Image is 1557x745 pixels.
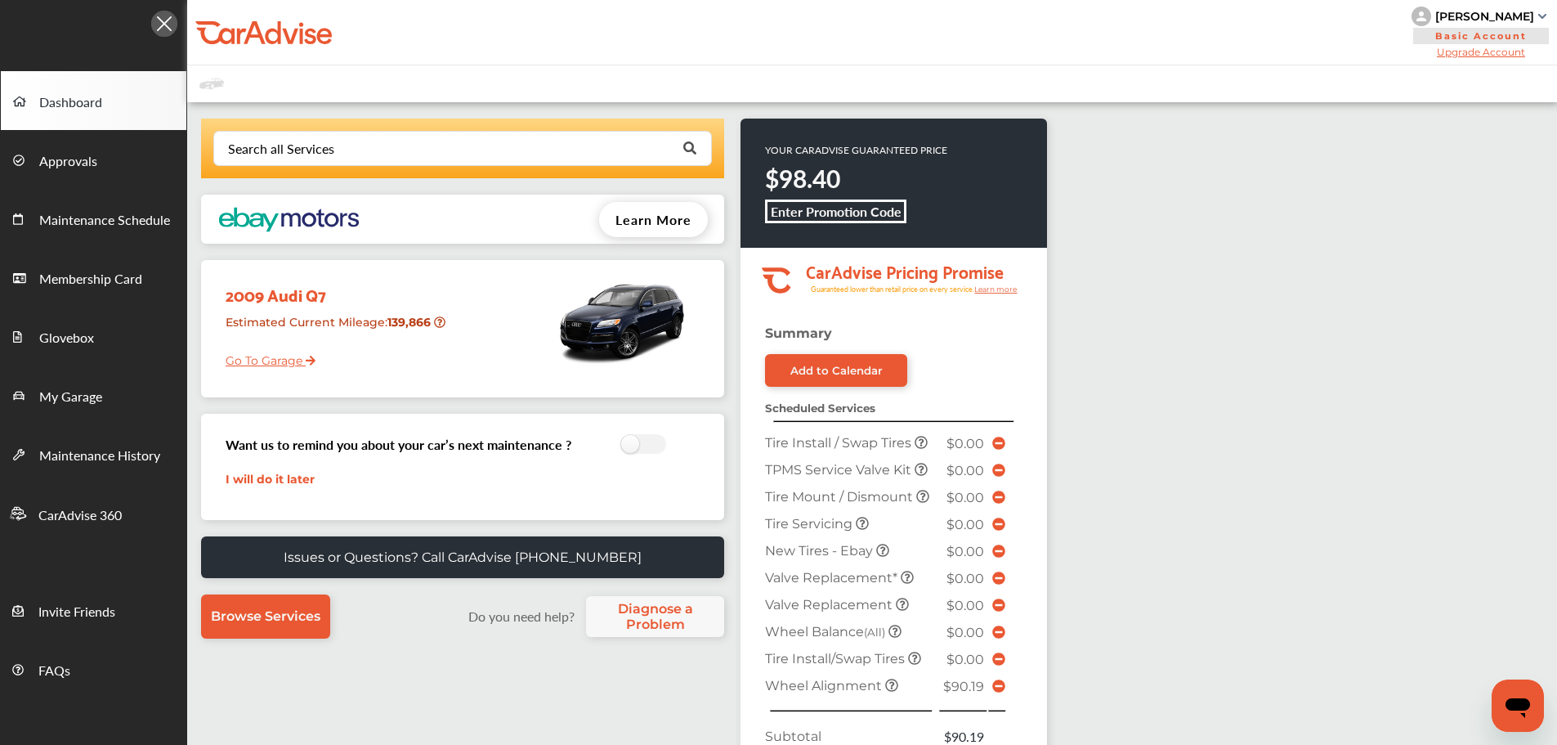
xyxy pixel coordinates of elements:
img: placeholder_car.fcab19be.svg [199,74,224,94]
div: [PERSON_NAME] [1435,9,1534,24]
span: Upgrade Account [1412,46,1550,58]
span: Tire Servicing [765,516,856,532]
span: Wheel Balance [765,624,888,640]
a: My Garage [1,366,186,424]
div: 2009 Audi Q7 [213,268,453,308]
span: $0.00 [946,517,984,532]
b: Enter Promotion Code [771,202,902,221]
div: Estimated Current Mileage : [213,308,453,350]
strong: $98.40 [765,161,840,195]
span: $0.00 [946,652,984,667]
img: mobile_5662_st0640_046.jpg [553,268,691,375]
strong: Scheduled Services [765,402,875,415]
span: New Tires - Ebay [765,543,876,559]
span: Maintenance History [39,446,160,467]
span: TPMS Service Valve Kit [765,462,915,478]
span: $90.19 [943,679,984,694]
span: Browse Services [211,608,320,624]
img: knH8PDtVvWoAbQRylUukY18CTiRevjo20fAtgn5MLBQj4uumYvk2MzTtcAIzfGAtb1XOLVMAvhLuqoNAbL4reqehy0jehNKdM... [1412,7,1431,26]
span: $0.00 [946,625,984,640]
span: Tire Mount / Dismount [765,489,916,505]
span: CarAdvise 360 [38,505,122,527]
span: Glovebox [39,328,94,349]
a: Approvals [1,130,186,189]
span: $0.00 [946,544,984,559]
iframe: Button to launch messaging window [1492,680,1544,732]
small: (All) [864,626,885,639]
span: $0.00 [946,436,984,451]
a: Dashboard [1,71,186,130]
span: Membership Card [39,269,142,290]
label: Do you need help? [460,607,582,626]
div: Add to Calendar [790,364,883,377]
span: Tire Install / Swap Tires [765,435,915,451]
a: Maintenance Schedule [1,189,186,248]
span: FAQs [38,661,70,682]
tspan: Guaranteed lower than retail price on every service. [811,284,974,294]
span: Invite Friends [38,602,115,623]
strong: Summary [765,325,832,341]
span: Learn More [615,210,691,229]
div: Search all Services [228,142,334,155]
h3: Want us to remind you about your car’s next maintenance ? [226,435,571,454]
img: Icon.5fd9dcc7.svg [151,11,177,37]
strong: 139,866 [387,315,434,330]
img: sCxJUJ+qAmfqhQGDUl18vwLg4ZYJ6CxN7XmbOMBAAAAAElFTkSuQmCC [1538,14,1546,19]
span: Basic Account [1413,28,1549,44]
p: YOUR CARADVISE GUARANTEED PRICE [765,143,947,157]
span: $0.00 [946,598,984,613]
tspan: Learn more [974,285,1018,294]
a: Diagnose a Problem [586,596,724,637]
a: Membership Card [1,248,186,307]
a: Glovebox [1,307,186,366]
span: $0.00 [946,463,984,478]
p: Issues or Questions? Call CarAdvise [PHONE_NUMBER] [284,550,642,565]
span: Valve Replacement [765,597,896,613]
span: $0.00 [946,571,984,586]
span: Dashboard [39,92,102,114]
a: I will do it later [226,472,315,487]
span: Maintenance Schedule [39,210,170,231]
span: Tire Install/Swap Tires [765,651,908,666]
span: $0.00 [946,490,984,505]
span: My Garage [39,387,102,408]
span: Approvals [39,151,97,173]
a: Maintenance History [1,424,186,483]
span: Valve Replacement* [765,570,901,586]
span: Diagnose a Problem [594,601,716,632]
a: Browse Services [201,595,330,639]
a: Add to Calendar [765,354,907,387]
tspan: CarAdvise Pricing Promise [806,256,1004,285]
a: Issues or Questions? Call CarAdvise [PHONE_NUMBER] [201,536,724,578]
a: Go To Garage [213,341,315,372]
span: Wheel Alignment [765,678,885,693]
